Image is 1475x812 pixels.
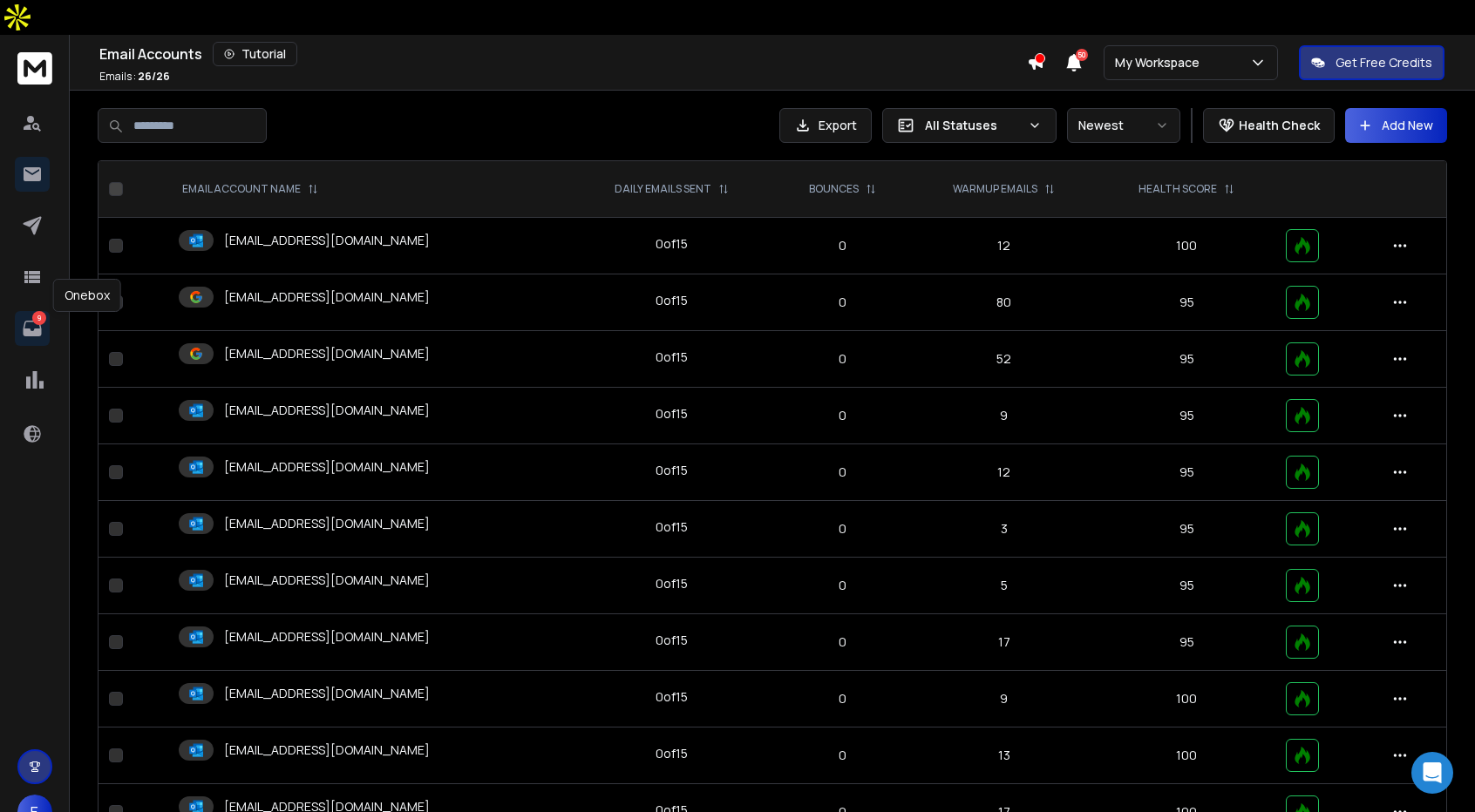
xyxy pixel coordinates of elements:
[1098,727,1275,784] td: 100
[1098,501,1275,558] td: 95
[224,232,430,249] p: [EMAIL_ADDRESS][DOMAIN_NAME]
[224,458,430,476] p: [EMAIL_ADDRESS][DOMAIN_NAME]
[656,292,688,309] div: 0 of 15
[785,350,901,368] p: 0
[32,311,46,325] p: 9
[779,108,872,143] button: Export
[911,331,1098,388] td: 52
[656,518,688,536] div: 0 of 15
[911,727,1098,784] td: 13
[66,103,156,114] div: Domain Overview
[138,69,170,84] span: 26 / 26
[1336,54,1432,71] p: Get Free Credits
[656,632,688,649] div: 0 of 15
[911,274,1098,331] td: 80
[785,690,901,707] p: 0
[28,28,42,42] img: logo_orange.svg
[785,294,901,311] p: 0
[1067,108,1180,143] button: Newest
[49,28,85,42] div: v 4.0.25
[785,464,901,481] p: 0
[656,462,688,479] div: 0 of 15
[1115,54,1207,71] p: My Workspace
[911,218,1098,274] td: 12
[15,311,50,346] a: 9
[785,407,901,424] p: 0
[656,348,688,366] div: 0 of 15
[911,444,1098,501] td: 12
[173,101,187,115] img: tab_keywords_by_traffic_grey.svg
[224,572,430,589] p: [EMAIL_ADDRESS][DOMAIN_NAME]
[911,558,1098,614] td: 5
[911,388,1098,444] td: 9
[1098,218,1275,274] td: 100
[656,745,688,762] div: 0 of 15
[213,42,297,66] button: Tutorial
[1076,49,1088,61] span: 50
[656,405,688,423] div: 0 of 15
[656,235,688,253] div: 0 of 15
[99,42,1027,66] div: Email Accounts
[224,402,430,419] p: [EMAIL_ADDRESS][DOMAIN_NAME]
[1098,444,1275,501] td: 95
[911,501,1098,558] td: 3
[28,45,42,59] img: website_grey.svg
[224,741,430,759] p: [EMAIL_ADDRESS][DOMAIN_NAME]
[1098,614,1275,671] td: 95
[1098,274,1275,331] td: 95
[1203,108,1335,143] button: Health Check
[1139,182,1217,196] p: HEALTH SCORE
[1345,108,1447,143] button: Add New
[953,182,1037,196] p: WARMUP EMAILS
[224,685,430,702] p: [EMAIL_ADDRESS][DOMAIN_NAME]
[925,117,1021,134] p: All Statuses
[911,614,1098,671] td: 17
[1098,671,1275,727] td: 100
[47,101,61,115] img: tab_domain_overview_orange.svg
[224,628,430,646] p: [EMAIL_ADDRESS][DOMAIN_NAME]
[785,237,901,254] p: 0
[809,182,859,196] p: BOUNCES
[1239,117,1320,134] p: Health Check
[911,671,1098,727] td: 9
[656,575,688,592] div: 0 of 15
[785,633,901,651] p: 0
[656,688,688,706] div: 0 of 15
[182,182,318,196] div: EMAIL ACCOUNT NAME
[224,288,430,306] p: [EMAIL_ADDRESS][DOMAIN_NAME]
[224,345,430,362] p: [EMAIL_ADDRESS][DOMAIN_NAME]
[224,515,430,532] p: [EMAIL_ADDRESS][DOMAIN_NAME]
[45,45,124,59] div: Domain: [URL]
[1098,388,1275,444] td: 95
[1299,45,1444,80] button: Get Free Credits
[53,279,121,312] div: Onebox
[615,182,711,196] p: DAILY EMAILS SENT
[1098,331,1275,388] td: 95
[1411,752,1453,794] div: Open Intercom Messenger
[1098,558,1275,614] td: 95
[785,520,901,538] p: 0
[785,577,901,594] p: 0
[785,747,901,764] p: 0
[99,70,170,84] p: Emails :
[193,103,294,114] div: Keywords by Traffic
